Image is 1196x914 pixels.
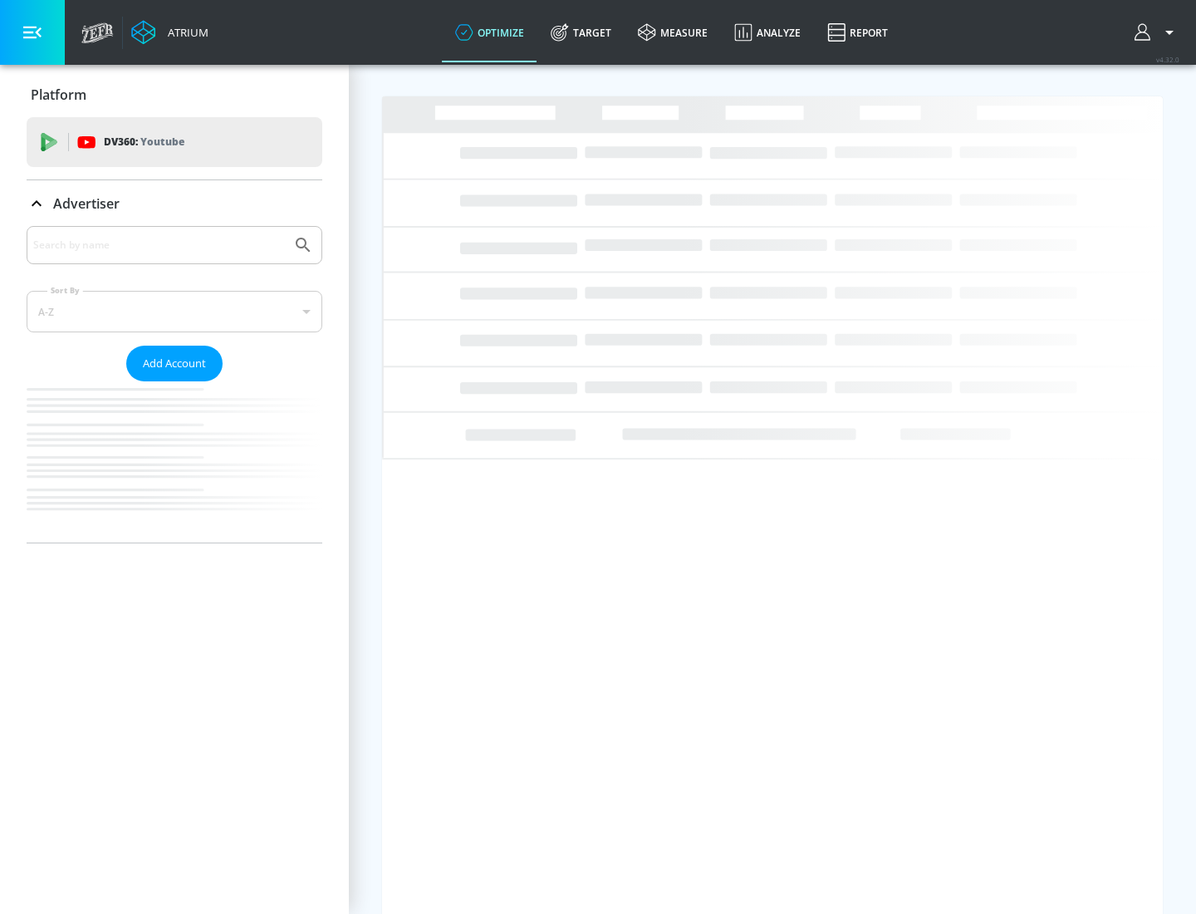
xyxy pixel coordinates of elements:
[131,20,208,45] a: Atrium
[27,180,322,227] div: Advertiser
[27,226,322,543] div: Advertiser
[27,117,322,167] div: DV360: Youtube
[721,2,814,62] a: Analyze
[47,285,83,296] label: Sort By
[625,2,721,62] a: measure
[1156,55,1179,64] span: v 4.32.0
[104,133,184,151] p: DV360:
[814,2,901,62] a: Report
[33,234,285,256] input: Search by name
[537,2,625,62] a: Target
[442,2,537,62] a: optimize
[126,346,223,381] button: Add Account
[27,291,322,332] div: A-Z
[143,354,206,373] span: Add Account
[140,133,184,150] p: Youtube
[27,71,322,118] div: Platform
[161,25,208,40] div: Atrium
[53,194,120,213] p: Advertiser
[31,86,86,104] p: Platform
[27,381,322,543] nav: list of Advertiser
